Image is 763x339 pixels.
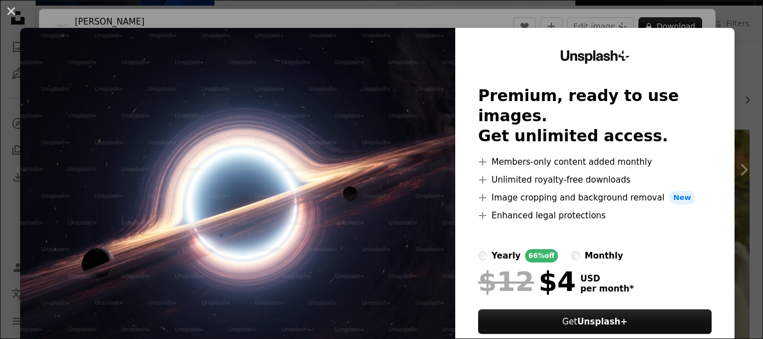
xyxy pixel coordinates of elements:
li: Image cropping and background removal [478,191,712,204]
span: USD [580,274,634,284]
button: GetUnsplash+ [478,309,712,334]
li: Members-only content added monthly [478,155,712,169]
input: monthly [571,251,580,260]
h2: Premium, ready to use images. Get unlimited access. [478,86,712,146]
li: Enhanced legal protections [478,209,712,222]
div: yearly [492,249,521,262]
li: Unlimited royalty-free downloads [478,173,712,187]
span: per month * [580,284,634,294]
div: $4 [478,267,576,296]
span: $12 [478,267,534,296]
input: yearly66%off [478,251,487,260]
strong: Unsplash+ [577,317,627,327]
div: 66% off [525,249,558,262]
div: monthly [585,249,623,262]
span: New [669,191,696,204]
